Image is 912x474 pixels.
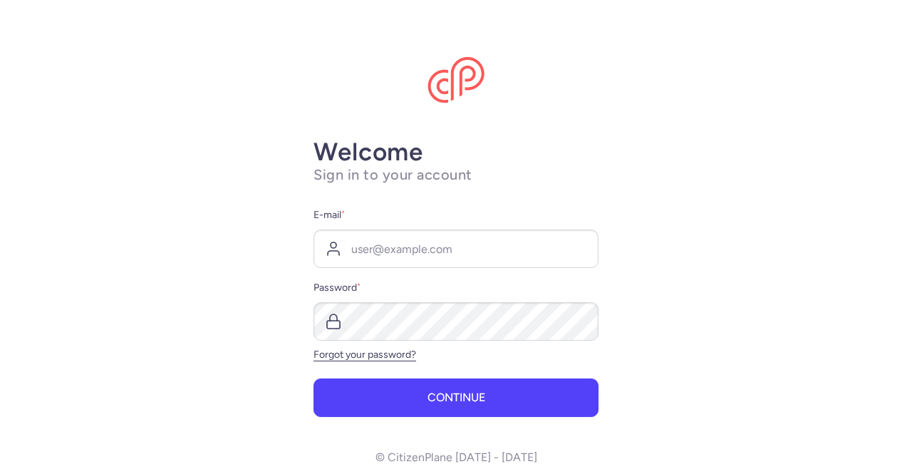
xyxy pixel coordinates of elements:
span: Continue [427,391,485,404]
button: Continue [313,378,598,417]
a: Forgot your password? [313,349,416,361]
img: CitizenPlane logo [427,57,484,104]
p: © CitizenPlane [DATE] - [DATE] [375,451,537,464]
strong: Welcome [313,137,423,167]
input: user@example.com [313,230,598,268]
label: E-mail [313,207,598,224]
label: Password [313,279,598,297]
h1: Sign in to your account [313,166,598,184]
